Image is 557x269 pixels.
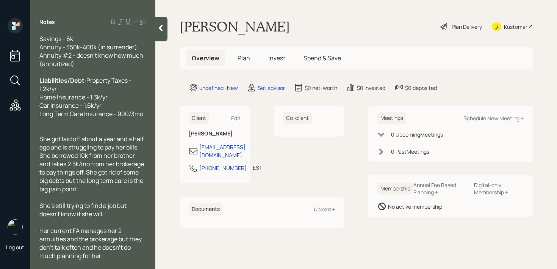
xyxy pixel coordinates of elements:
[268,54,285,62] span: Invest
[283,112,312,124] h6: Co-client
[6,244,24,251] div: Log out
[238,54,250,62] span: Plan
[391,131,443,138] div: 0 Upcoming Meeting s
[405,84,437,92] div: $0 deposited
[39,201,128,218] span: She's still trying to find a job but doesn't know if she will.
[39,18,55,26] label: Notes
[180,18,290,35] h1: [PERSON_NAME]
[189,131,241,137] h6: [PERSON_NAME]
[304,54,341,62] span: Spend & Save
[231,115,241,122] div: Edit
[199,164,247,172] div: [PHONE_NUMBER]
[357,84,385,92] div: $0 invested
[314,206,335,213] div: Upload +
[39,76,145,118] span: Property Taxes - 1.2k/yr Home Insurance - 1.3k/yr Car Insurance - 1.6k/yr Long Term Care Insuranc...
[504,23,527,31] div: Kustomer
[463,115,524,122] div: Schedule New Meeting +
[192,54,219,62] span: Overview
[305,84,337,92] div: $0 net-worth
[39,18,144,68] span: Brokerage Account - 250k (withdraws 2.5k/mo.) Savings - 6k Annuity - 350k-400k (in surrender) Ann...
[253,164,262,171] div: EST
[377,112,406,124] h6: Meetings
[199,143,246,159] div: [EMAIL_ADDRESS][DOMAIN_NAME]
[39,135,145,193] span: She got laid off about a year and a half ago and is struggling to pay her bills. She borrowed 10k...
[388,203,442,211] div: No active membership
[474,181,524,196] div: Digital-only Membership +
[8,219,23,234] img: retirable_logo.png
[189,203,223,216] h6: Documents
[39,227,143,260] span: Her current FA manages her 2 annuities and the brokerage but they don't talk often and he doesn't...
[258,84,285,92] div: Set advisor
[391,148,429,156] div: 0 Past Meeting s
[199,84,238,92] div: undefined · New
[452,23,482,31] div: Plan Delivery
[189,112,209,124] h6: Client
[39,76,86,85] span: Liabilities/Debt:
[377,182,413,195] h6: Membership
[413,181,468,196] div: Annual Fee Based Planning +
